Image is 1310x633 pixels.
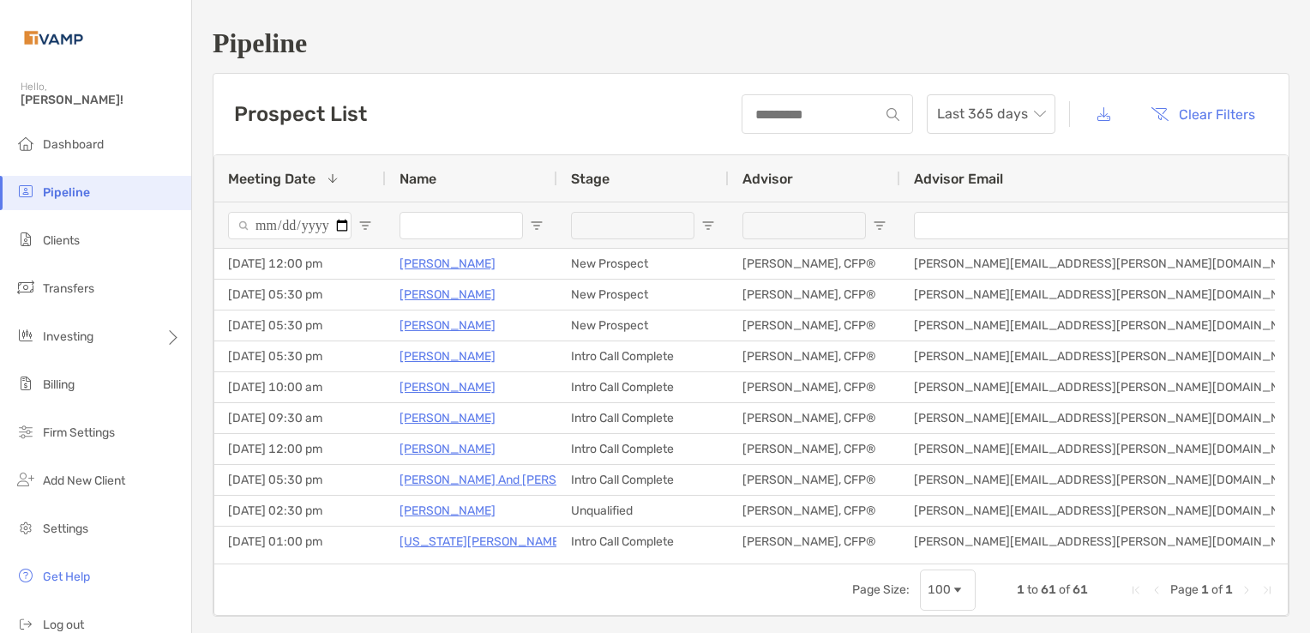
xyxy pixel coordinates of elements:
[1170,582,1199,597] span: Page
[214,280,386,310] div: [DATE] 05:30 pm
[214,310,386,341] div: [DATE] 05:30 pm
[729,434,900,464] div: [PERSON_NAME], CFP®
[234,102,367,126] h3: Prospect List
[920,570,976,611] div: Page Size
[400,346,496,367] a: [PERSON_NAME]
[1073,582,1088,597] span: 61
[914,171,1003,187] span: Advisor Email
[1059,582,1070,597] span: of
[1017,582,1025,597] span: 1
[400,407,496,429] a: [PERSON_NAME]
[43,618,84,632] span: Log out
[214,372,386,402] div: [DATE] 10:00 am
[729,341,900,371] div: [PERSON_NAME], CFP®
[400,500,496,521] a: [PERSON_NAME]
[400,315,496,336] p: [PERSON_NAME]
[400,171,436,187] span: Name
[701,219,715,232] button: Open Filter Menu
[15,469,36,490] img: add_new_client icon
[15,421,36,442] img: firm-settings icon
[1240,583,1253,597] div: Next Page
[1201,582,1209,597] span: 1
[43,233,80,248] span: Clients
[557,280,729,310] div: New Prospect
[1041,582,1056,597] span: 61
[15,277,36,298] img: transfers icon
[15,565,36,586] img: get-help icon
[557,465,729,495] div: Intro Call Complete
[358,219,372,232] button: Open Filter Menu
[400,531,563,552] a: [US_STATE][PERSON_NAME]
[43,521,88,536] span: Settings
[228,171,315,187] span: Meeting Date
[213,27,1289,59] h1: Pipeline
[400,212,523,239] input: Name Filter Input
[1150,583,1163,597] div: Previous Page
[214,434,386,464] div: [DATE] 12:00 pm
[729,496,900,526] div: [PERSON_NAME], CFP®
[400,438,496,460] a: [PERSON_NAME]
[43,570,90,584] span: Get Help
[15,133,36,154] img: dashboard icon
[729,465,900,495] div: [PERSON_NAME], CFP®
[43,281,94,296] span: Transfers
[214,249,386,279] div: [DATE] 12:00 pm
[928,582,951,597] div: 100
[15,517,36,538] img: settings icon
[557,372,729,402] div: Intro Call Complete
[1211,582,1223,597] span: of
[43,377,75,392] span: Billing
[43,473,125,488] span: Add New Client
[21,7,87,69] img: Zoe Logo
[742,171,793,187] span: Advisor
[400,469,618,491] a: [PERSON_NAME] And [PERSON_NAME]
[214,341,386,371] div: [DATE] 05:30 pm
[1225,582,1233,597] span: 1
[43,425,115,440] span: Firm Settings
[400,377,496,398] a: [PERSON_NAME]
[557,310,729,341] div: New Prospect
[214,465,386,495] div: [DATE] 05:30 pm
[530,219,544,232] button: Open Filter Menu
[557,527,729,557] div: Intro Call Complete
[43,329,93,344] span: Investing
[557,249,729,279] div: New Prospect
[15,373,36,394] img: billing icon
[400,284,496,305] a: [PERSON_NAME]
[886,108,899,121] img: input icon
[214,403,386,433] div: [DATE] 09:30 am
[852,582,910,597] div: Page Size:
[729,527,900,557] div: [PERSON_NAME], CFP®
[873,219,886,232] button: Open Filter Menu
[15,325,36,346] img: investing icon
[571,171,610,187] span: Stage
[43,185,90,200] span: Pipeline
[1129,583,1143,597] div: First Page
[557,341,729,371] div: Intro Call Complete
[400,253,496,274] a: [PERSON_NAME]
[729,372,900,402] div: [PERSON_NAME], CFP®
[214,496,386,526] div: [DATE] 02:30 pm
[15,229,36,250] img: clients icon
[729,249,900,279] div: [PERSON_NAME], CFP®
[228,212,352,239] input: Meeting Date Filter Input
[1027,582,1038,597] span: to
[937,95,1045,133] span: Last 365 days
[15,181,36,202] img: pipeline icon
[1138,95,1268,133] button: Clear Filters
[729,310,900,341] div: [PERSON_NAME], CFP®
[557,496,729,526] div: Unqualified
[214,527,386,557] div: [DATE] 01:00 pm
[557,403,729,433] div: Intro Call Complete
[557,434,729,464] div: Intro Call Complete
[1260,583,1274,597] div: Last Page
[21,93,181,107] span: [PERSON_NAME]!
